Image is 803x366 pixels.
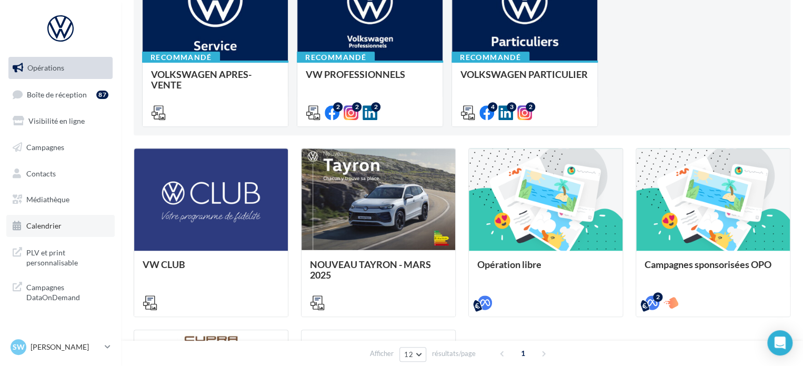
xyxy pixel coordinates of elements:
[6,83,115,106] a: Boîte de réception87
[6,241,115,272] a: PLV et print personnalisable
[26,245,108,268] span: PLV et print personnalisable
[26,280,108,303] span: Campagnes DataOnDemand
[26,221,62,230] span: Calendrier
[143,259,185,270] span: VW CLUB
[404,350,413,359] span: 12
[13,342,25,352] span: SW
[27,63,64,72] span: Opérations
[26,169,56,177] span: Contacts
[645,259,771,270] span: Campagnes sponsorisées OPO
[371,102,380,112] div: 2
[6,276,115,307] a: Campagnes DataOnDemand
[6,57,115,79] a: Opérations
[507,102,516,112] div: 3
[477,259,541,270] span: Opération libre
[333,102,343,112] div: 2
[6,110,115,132] a: Visibilité en ligne
[352,102,362,112] div: 2
[526,102,535,112] div: 2
[767,330,792,355] div: Open Intercom Messenger
[310,259,431,281] span: NOUVEAU TAYRON - MARS 2025
[460,68,588,80] span: VOLKSWAGEN PARTICULIER
[96,91,108,99] div: 87
[6,215,115,237] a: Calendrier
[26,195,69,204] span: Médiathèque
[142,52,220,63] div: Recommandé
[306,68,405,80] span: VW PROFESSIONNELS
[653,292,663,302] div: 2
[370,349,394,359] span: Afficher
[31,342,101,352] p: [PERSON_NAME]
[26,143,64,152] span: Campagnes
[488,102,497,112] div: 4
[297,52,375,63] div: Recommandé
[8,337,113,357] a: SW [PERSON_NAME]
[432,349,476,359] span: résultats/page
[6,189,115,211] a: Médiathèque
[151,68,252,91] span: VOLKSWAGEN APRES-VENTE
[399,347,426,362] button: 12
[451,52,529,63] div: Recommandé
[515,345,531,362] span: 1
[6,136,115,159] a: Campagnes
[27,90,87,98] span: Boîte de réception
[28,116,85,125] span: Visibilité en ligne
[6,163,115,185] a: Contacts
